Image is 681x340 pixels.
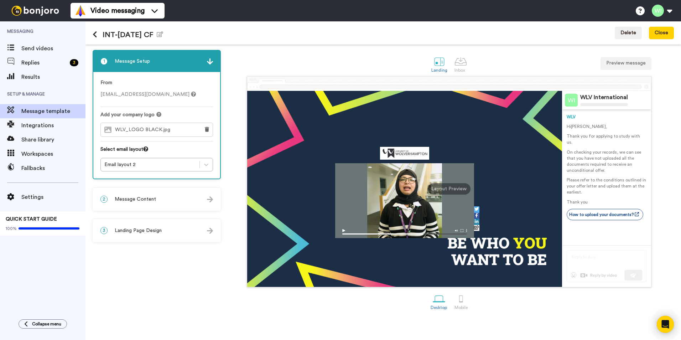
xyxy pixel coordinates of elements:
[649,27,674,40] button: Close
[9,6,62,16] img: bj-logo-header-white.svg
[100,227,108,234] span: 3
[100,111,155,118] span: Add your company logo
[21,193,85,201] span: Settings
[21,121,85,130] span: Integrations
[451,52,471,76] a: Inbox
[21,73,85,81] span: Results
[90,6,145,16] span: Video messaging
[567,124,646,130] p: Hi [PERSON_NAME] ,
[115,58,150,65] span: Message Setup
[431,305,447,310] div: Desktop
[100,196,108,203] span: 2
[21,107,85,115] span: Message template
[580,94,628,101] div: WLV International
[75,5,86,16] img: vm-color.svg
[565,94,578,107] img: Profile Image
[100,79,112,87] label: From
[6,226,17,231] span: 100%
[427,289,451,314] a: Desktop
[100,92,196,97] span: [EMAIL_ADDRESS][DOMAIN_NAME]
[454,305,468,310] div: Mobile
[431,68,447,73] div: Landing
[70,59,78,66] div: 3
[567,209,643,220] a: How to upload your documents?
[207,58,213,65] img: arrow.svg
[567,177,646,195] p: Please refer to the conditions outlined in your offer letter and upload them at the earliest.
[567,114,646,120] div: WLV
[567,250,646,282] img: reply-preview.svg
[21,58,67,67] span: Replies
[100,58,108,65] span: 1
[115,127,174,133] span: WLV_LOGO BLACK.jpg
[207,196,213,202] img: arrow.svg
[93,219,221,242] div: 3Landing Page Design
[115,227,162,234] span: Landing Page Design
[567,133,646,145] p: Thank you for applying to study with us.
[567,199,646,205] p: Thank you
[6,217,57,222] span: QUICK START GUIDE
[380,147,430,160] img: c0db3496-36db-47dd-bc5f-9f3a1f8391a7
[428,183,471,195] div: Layout Preview
[32,321,61,327] span: Collapse menu
[100,146,213,158] div: Select email layout
[335,226,474,238] img: player-controls-full.svg
[21,135,85,144] span: Share library
[21,44,85,53] span: Send videos
[19,319,67,329] button: Collapse menu
[601,57,651,70] button: Preview message
[21,150,85,158] span: Workspaces
[115,196,156,203] span: Message Content
[93,31,163,39] h1: INT-[DATE] CF
[567,149,646,174] p: On checking your records, we can see that you have not uploaded all the documents required to rec...
[615,27,642,40] button: Delete
[93,188,221,211] div: 2Message Content
[657,316,674,333] div: Open Intercom Messenger
[451,289,471,314] a: Mobile
[21,164,85,172] span: Fallbacks
[104,161,196,168] div: Email layout 2
[428,52,451,76] a: Landing
[207,228,213,234] img: arrow.svg
[454,68,467,73] div: Inbox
